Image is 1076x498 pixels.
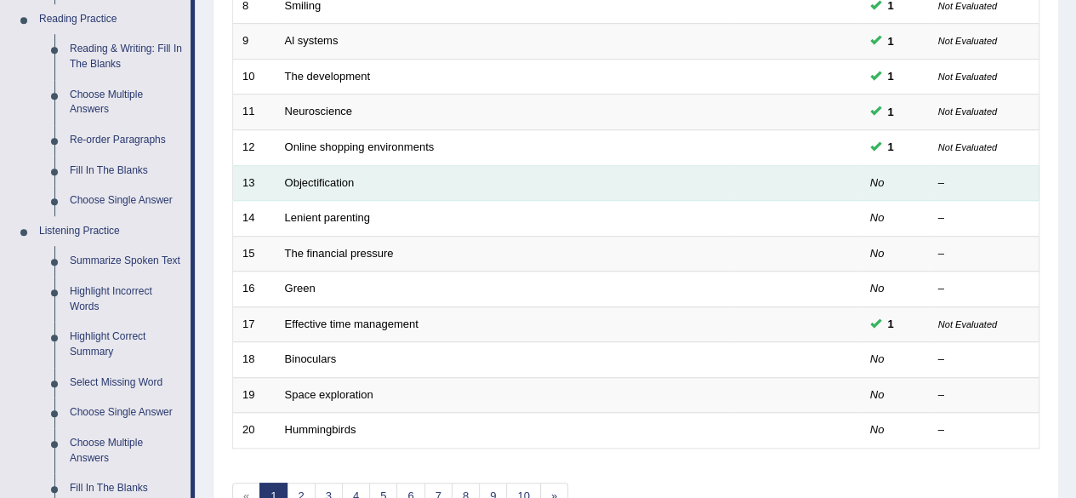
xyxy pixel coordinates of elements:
a: Select Missing Word [62,368,191,398]
div: – [938,210,1030,226]
em: No [870,352,885,365]
a: Hummingbirds [285,423,356,436]
td: 17 [233,306,276,342]
td: 19 [233,377,276,413]
a: Binoculars [285,352,337,365]
a: The financial pressure [285,247,394,260]
span: You can still take this question [881,315,901,333]
a: Choose Single Answer [62,398,191,428]
small: Not Evaluated [938,142,997,152]
a: Highlight Incorrect Words [62,277,191,322]
td: 16 [233,272,276,307]
a: Neuroscience [285,105,353,117]
small: Not Evaluated [938,36,997,46]
small: Not Evaluated [938,72,997,82]
a: Lenient parenting [285,211,370,224]
small: Not Evaluated [938,1,997,11]
span: You can still take this question [881,32,901,50]
td: 20 [233,413,276,449]
a: Fill In The Blanks [62,156,191,186]
div: – [938,175,1030,192]
span: You can still take this question [881,67,901,85]
td: 14 [233,201,276,237]
a: Choose Multiple Answers [62,80,191,125]
em: No [870,282,885,295]
a: Green [285,282,316,295]
a: Online shopping environments [285,140,435,153]
a: Summarize Spoken Text [62,246,191,277]
a: The development [285,70,370,83]
td: 10 [233,59,276,94]
td: 12 [233,129,276,165]
td: 11 [233,94,276,130]
span: You can still take this question [881,138,901,156]
td: 13 [233,165,276,201]
em: No [870,211,885,224]
td: 9 [233,24,276,60]
a: Choose Multiple Answers [62,428,191,473]
a: Listening Practice [31,216,191,247]
div: – [938,422,1030,438]
a: Highlight Correct Summary [62,322,191,367]
div: – [938,387,1030,404]
small: Not Evaluated [938,319,997,329]
a: Reading Practice [31,4,191,35]
small: Not Evaluated [938,106,997,117]
em: No [870,423,885,436]
a: Al systems [285,34,339,47]
span: You can still take this question [881,103,901,121]
a: Choose Single Answer [62,186,191,216]
em: No [870,176,885,189]
em: No [870,247,885,260]
div: – [938,352,1030,368]
em: No [870,388,885,401]
a: Re-order Paragraphs [62,125,191,156]
a: Effective time management [285,318,418,330]
div: – [938,246,1030,262]
td: 15 [233,236,276,272]
td: 18 [233,342,276,378]
a: Reading & Writing: Fill In The Blanks [62,34,191,79]
a: Objectification [285,176,355,189]
div: – [938,281,1030,297]
a: Space exploration [285,388,373,401]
